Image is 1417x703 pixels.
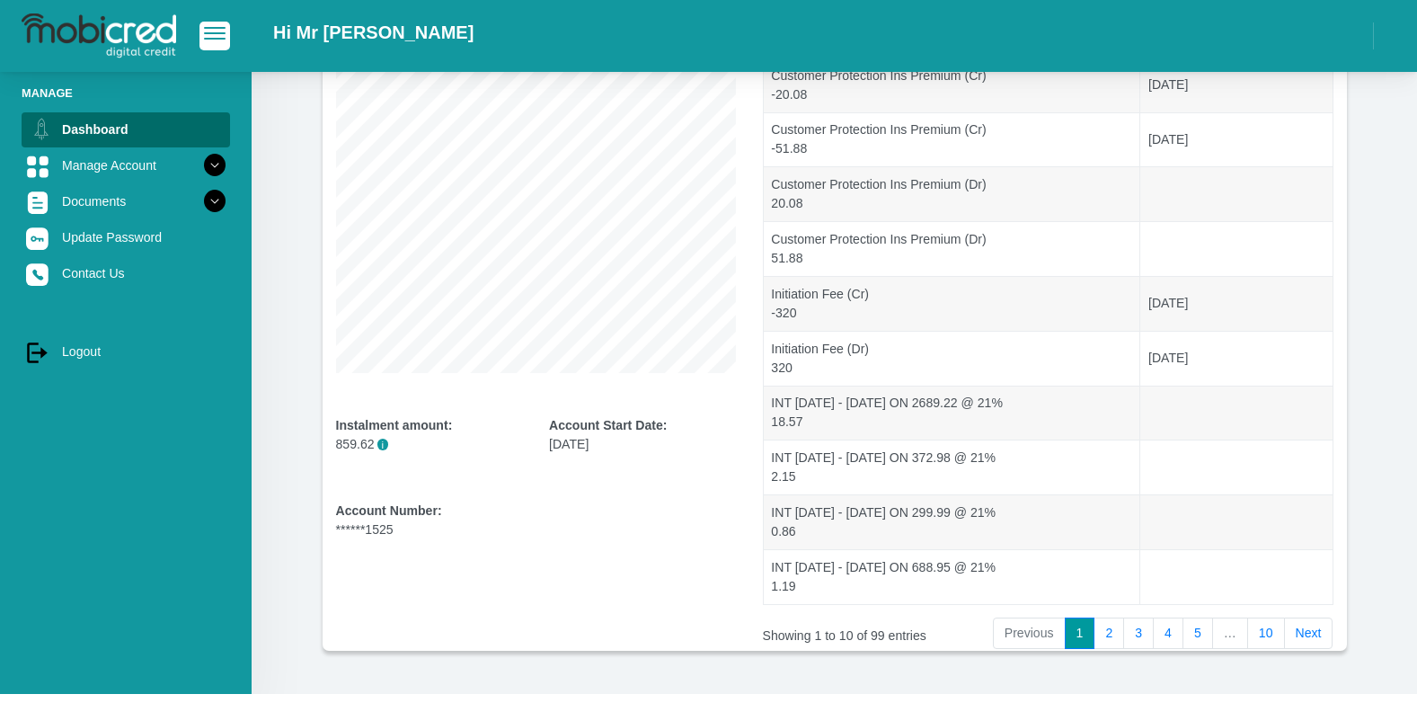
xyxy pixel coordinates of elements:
td: [DATE] [1140,58,1332,112]
a: Contact Us [22,256,230,290]
a: Dashboard [22,112,230,147]
b: Account Number: [336,503,442,518]
a: Update Password [22,220,230,254]
td: Initiation Fee (Dr) 320 [764,331,1141,386]
td: Customer Protection Ins Premium (Dr) 51.88 [764,221,1141,276]
a: 2 [1094,618,1124,650]
a: 5 [1182,618,1213,650]
a: Next [1284,618,1333,650]
a: Logout [22,334,230,369]
td: Initiation Fee (Cr) -320 [764,276,1141,331]
h2: Hi Mr [PERSON_NAME] [273,22,474,43]
span: i [377,439,389,450]
a: 10 [1247,618,1285,650]
td: INT [DATE] - [DATE] ON 372.98 @ 21% 2.15 [764,440,1141,494]
td: INT [DATE] - [DATE] ON 688.95 @ 21% 1.19 [764,549,1141,604]
a: 1 [1065,618,1095,650]
td: [DATE] [1140,112,1332,167]
a: Manage Account [22,148,230,182]
div: [DATE] [549,416,736,454]
td: [DATE] [1140,331,1332,386]
td: Customer Protection Ins Premium (Dr) 20.08 [764,166,1141,221]
td: [DATE] [1140,276,1332,331]
p: 859.62 [336,435,523,454]
li: Manage [22,85,230,102]
div: Showing 1 to 10 of 99 entries [763,616,985,645]
img: logo-mobicred.svg [22,13,176,58]
td: INT [DATE] - [DATE] ON 2689.22 @ 21% 18.57 [764,386,1141,440]
a: 3 [1123,618,1154,650]
b: Instalment amount: [336,418,453,432]
b: Account Start Date: [549,418,667,432]
td: Customer Protection Ins Premium (Cr) -20.08 [764,58,1141,112]
td: INT [DATE] - [DATE] ON 299.99 @ 21% 0.86 [764,494,1141,549]
a: 4 [1153,618,1183,650]
td: Customer Protection Ins Premium (Cr) -51.88 [764,112,1141,167]
a: Documents [22,184,230,218]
